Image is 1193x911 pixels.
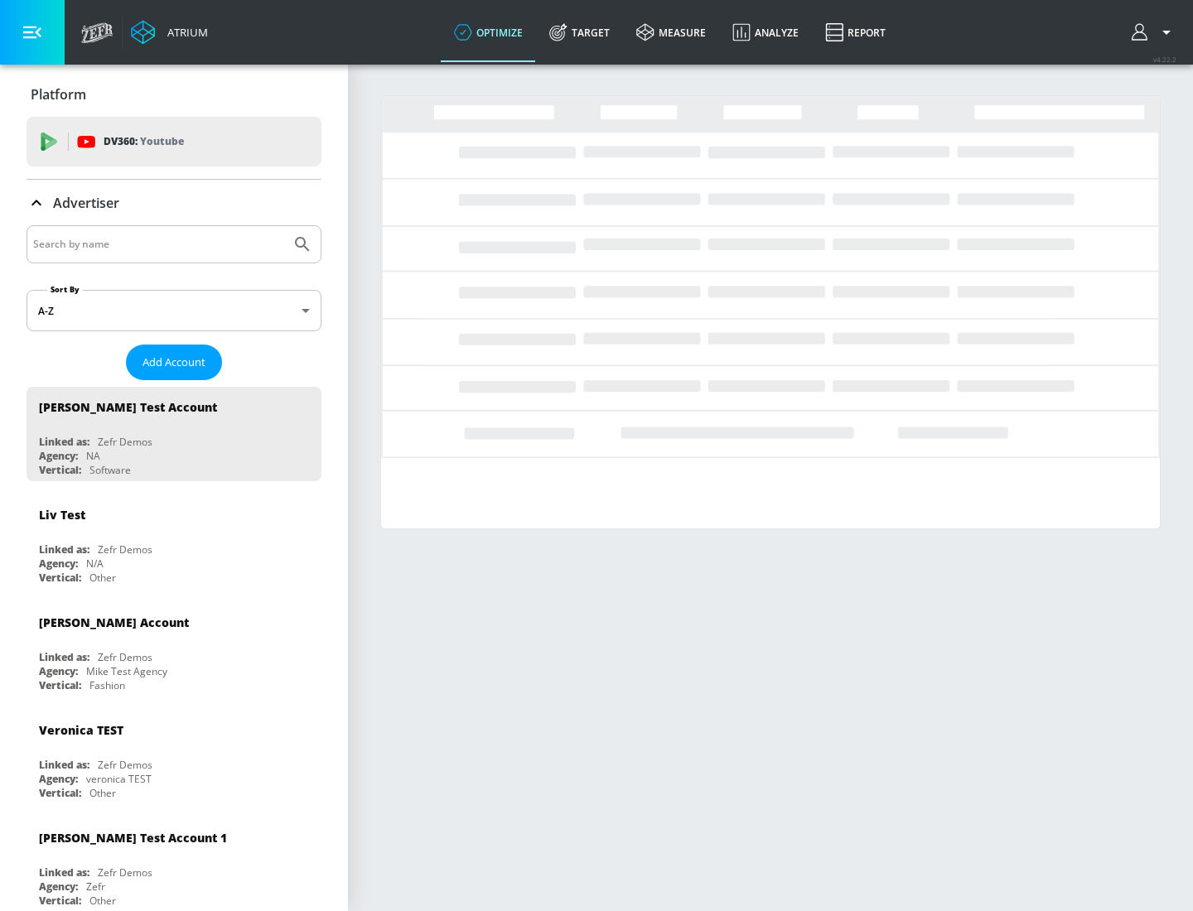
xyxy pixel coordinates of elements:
[39,880,78,894] div: Agency:
[39,830,227,846] div: [PERSON_NAME] Test Account 1
[27,710,321,804] div: Veronica TESTLinked as:Zefr DemosAgency:veronica TESTVertical:Other
[142,353,205,372] span: Add Account
[27,602,321,697] div: [PERSON_NAME] AccountLinked as:Zefr DemosAgency:Mike Test AgencyVertical:Fashion
[536,2,623,62] a: Target
[623,2,719,62] a: measure
[86,664,167,678] div: Mike Test Agency
[86,449,100,463] div: NA
[27,387,321,481] div: [PERSON_NAME] Test AccountLinked as:Zefr DemosAgency:NAVertical:Software
[89,571,116,585] div: Other
[31,85,86,104] p: Platform
[131,20,208,45] a: Atrium
[39,615,189,630] div: [PERSON_NAME] Account
[27,494,321,589] div: Liv TestLinked as:Zefr DemosAgency:N/AVertical:Other
[39,678,81,692] div: Vertical:
[86,557,104,571] div: N/A
[53,194,119,212] p: Advertiser
[89,678,125,692] div: Fashion
[33,234,284,255] input: Search by name
[161,25,208,40] div: Atrium
[98,435,152,449] div: Zefr Demos
[39,786,81,800] div: Vertical:
[39,571,81,585] div: Vertical:
[98,758,152,772] div: Zefr Demos
[39,664,78,678] div: Agency:
[812,2,899,62] a: Report
[98,542,152,557] div: Zefr Demos
[98,865,152,880] div: Zefr Demos
[39,650,89,664] div: Linked as:
[1153,55,1176,64] span: v 4.22.2
[39,894,81,908] div: Vertical:
[719,2,812,62] a: Analyze
[39,435,89,449] div: Linked as:
[27,117,321,166] div: DV360: Youtube
[86,880,105,894] div: Zefr
[140,133,184,150] p: Youtube
[27,180,321,226] div: Advertiser
[126,345,222,380] button: Add Account
[27,71,321,118] div: Platform
[39,557,78,571] div: Agency:
[39,507,85,523] div: Liv Test
[39,722,123,738] div: Veronica TEST
[47,284,83,295] label: Sort By
[98,650,152,664] div: Zefr Demos
[441,2,536,62] a: optimize
[39,449,78,463] div: Agency:
[39,772,78,786] div: Agency:
[89,463,131,477] div: Software
[27,290,321,331] div: A-Z
[86,772,152,786] div: veronica TEST
[89,894,116,908] div: Other
[39,463,81,477] div: Vertical:
[89,786,116,800] div: Other
[39,542,89,557] div: Linked as:
[39,758,89,772] div: Linked as:
[39,865,89,880] div: Linked as:
[104,133,184,151] p: DV360:
[39,399,217,415] div: [PERSON_NAME] Test Account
